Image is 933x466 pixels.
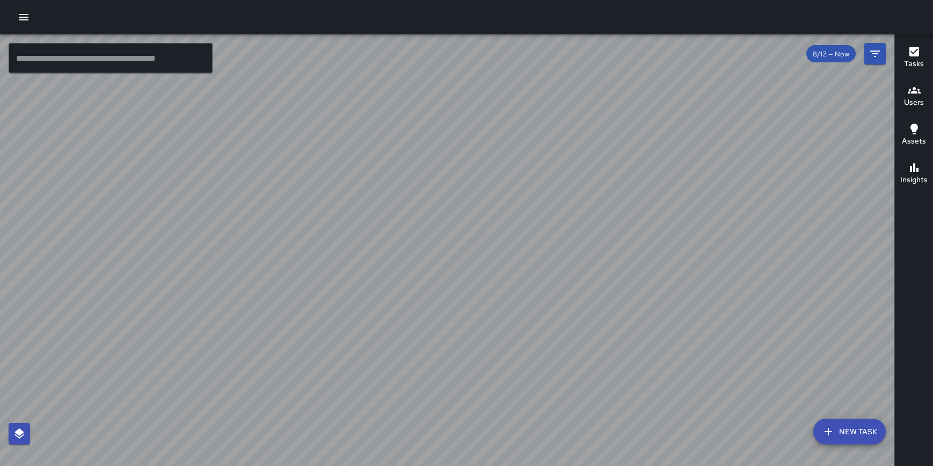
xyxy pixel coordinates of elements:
button: Filters [864,43,886,64]
button: Insights [895,155,933,193]
span: 8/12 — Now [806,49,856,59]
h6: Assets [902,135,926,147]
h6: Insights [900,174,928,186]
button: Assets [895,116,933,155]
button: Users [895,77,933,116]
button: New Task [813,419,886,445]
h6: Users [904,97,924,109]
button: Tasks [895,39,933,77]
h6: Tasks [904,58,924,70]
